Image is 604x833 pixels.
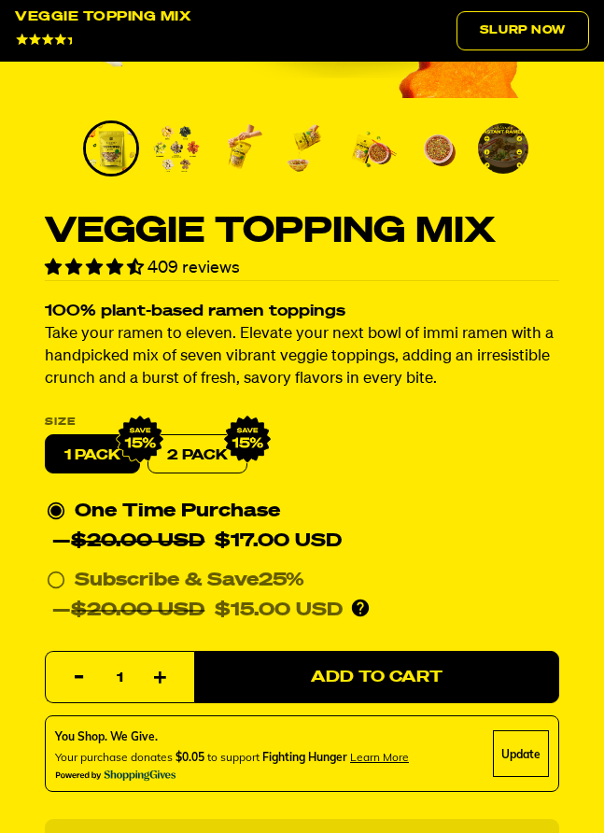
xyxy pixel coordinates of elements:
[217,123,267,174] img: Veggie Topping Mix
[214,120,270,176] li: Go to slide 3
[71,600,204,619] del: $20.00 USD
[55,769,176,782] img: Powered By ShoppingGives
[215,531,342,550] span: $17.00 USD
[259,571,304,589] span: 25%
[311,670,442,685] span: Add to Cart
[194,651,559,703] button: Add to Cart
[493,730,549,777] div: Update Cause Button
[475,120,531,176] li: Go to slide 7
[147,260,240,276] span: 409 reviews
[176,750,204,764] span: $0.05
[116,415,164,463] img: IMG_9632.png
[57,652,183,704] input: quantity
[223,415,272,463] img: IMG_9632.png
[262,750,347,764] span: Fighting Hunger
[215,600,343,619] span: $15.00 USD
[75,565,304,595] div: Subscribe & Save
[478,123,528,174] img: Veggie Topping Mix
[55,728,409,745] div: You Shop. We Give.
[45,260,147,276] span: 4.34 stars
[207,750,260,764] span: to support
[151,123,202,174] img: Veggie Topping Mix
[350,750,409,764] span: Learn more about donating
[87,35,150,46] span: 406 Reviews
[86,123,136,174] img: Veggie Topping Mix
[45,120,559,176] div: PDP main carousel thumbnails
[410,120,466,176] li: Go to slide 6
[83,120,139,176] li: Go to slide 1
[148,120,204,176] li: Go to slide 2
[55,750,173,764] span: Your purchase donates
[71,531,204,550] del: $20.00 USD
[344,120,400,176] li: Go to slide 5
[15,11,190,23] div: Veggie Topping Mix
[45,416,559,427] label: Size
[147,434,247,473] label: 2 PACK
[45,323,559,390] p: Take your ramen to eleven. Elevate your next bowl of immi ramen with a handpicked mix of seven vi...
[413,123,463,174] img: Veggie Topping Mix
[457,11,589,50] a: Slurp Now
[45,434,140,473] label: 1 PACK
[282,123,332,174] img: Veggie Topping Mix
[279,120,335,176] li: Go to slide 4
[347,123,398,174] img: Veggie Topping Mix
[45,214,559,249] h1: Veggie Topping Mix
[52,526,342,556] div: —
[52,595,343,625] div: —
[47,496,557,556] div: One Time Purchase
[45,304,559,319] h2: 100% plant-based ramen toppings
